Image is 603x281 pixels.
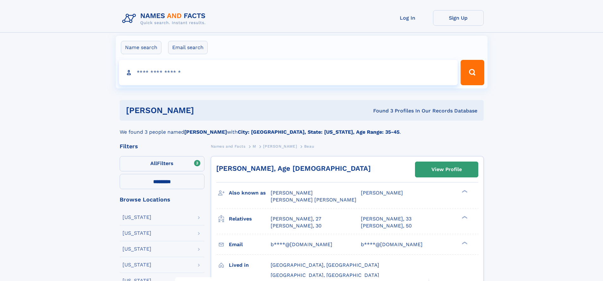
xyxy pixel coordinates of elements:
[461,60,484,85] button: Search Button
[122,215,151,220] div: [US_STATE]
[120,121,484,136] div: We found 3 people named with .
[263,142,297,150] a: [PERSON_NAME]
[184,129,227,135] b: [PERSON_NAME]
[431,162,462,177] div: View Profile
[271,262,379,268] span: [GEOGRAPHIC_DATA], [GEOGRAPHIC_DATA]
[168,41,208,54] label: Email search
[120,10,211,27] img: Logo Names and Facts
[211,142,246,150] a: Names and Facts
[271,272,379,278] span: [GEOGRAPHIC_DATA], [GEOGRAPHIC_DATA]
[433,10,484,26] a: Sign Up
[460,241,468,245] div: ❯
[284,107,477,114] div: Found 3 Profiles In Our Records Database
[382,10,433,26] a: Log In
[361,215,411,222] a: [PERSON_NAME], 33
[122,231,151,236] div: [US_STATE]
[460,215,468,219] div: ❯
[361,190,403,196] span: [PERSON_NAME]
[415,162,478,177] a: View Profile
[304,144,314,149] span: Beau
[229,239,271,250] h3: Email
[120,144,204,149] div: Filters
[271,222,322,229] a: [PERSON_NAME], 30
[120,197,204,202] div: Browse Locations
[122,262,151,267] div: [US_STATE]
[460,189,468,194] div: ❯
[229,188,271,198] h3: Also known as
[271,190,313,196] span: [PERSON_NAME]
[229,260,271,271] h3: Lived in
[253,142,256,150] a: M
[126,106,284,114] h1: [PERSON_NAME]
[122,246,151,252] div: [US_STATE]
[119,60,458,85] input: search input
[253,144,256,149] span: M
[238,129,399,135] b: City: [GEOGRAPHIC_DATA], State: [US_STATE], Age Range: 35-45
[271,197,356,203] span: [PERSON_NAME] [PERSON_NAME]
[263,144,297,149] span: [PERSON_NAME]
[361,222,412,229] a: [PERSON_NAME], 50
[120,156,204,171] label: Filters
[229,214,271,224] h3: Relatives
[271,215,321,222] a: [PERSON_NAME], 27
[121,41,161,54] label: Name search
[150,160,157,166] span: All
[216,164,371,172] a: [PERSON_NAME], Age [DEMOGRAPHIC_DATA]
